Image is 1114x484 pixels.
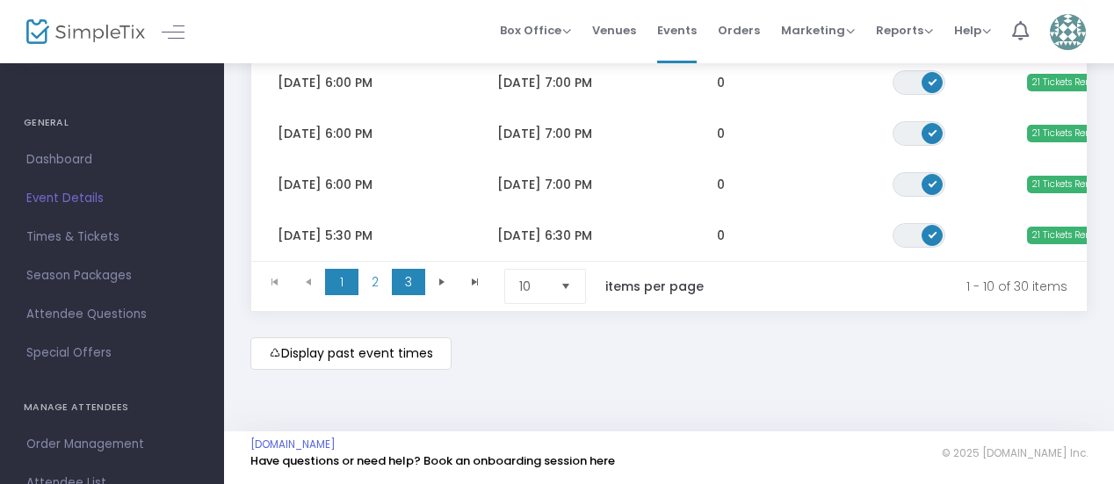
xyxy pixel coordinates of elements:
[717,227,725,244] span: 0
[781,22,855,39] span: Marketing
[278,125,373,142] span: [DATE] 6:00 PM
[26,433,198,456] span: Order Management
[718,8,760,53] span: Orders
[497,227,592,244] span: [DATE] 6:30 PM
[717,125,725,142] span: 0
[876,22,933,39] span: Reports
[358,269,392,295] span: Page 2
[657,8,697,53] span: Events
[278,227,373,244] span: [DATE] 5:30 PM
[459,269,492,295] span: Go to the last page
[26,264,198,287] span: Season Packages
[717,176,725,193] span: 0
[929,229,937,238] span: ON
[497,125,592,142] span: [DATE] 7:00 PM
[929,178,937,187] span: ON
[592,8,636,53] span: Venues
[26,342,198,365] span: Special Offers
[605,278,704,295] label: items per page
[250,437,336,451] a: [DOMAIN_NAME]
[468,275,482,289] span: Go to the last page
[24,105,200,141] h4: GENERAL
[519,278,546,295] span: 10
[26,148,198,171] span: Dashboard
[553,270,578,303] button: Select
[392,269,425,295] span: Page 3
[942,446,1088,460] span: © 2025 [DOMAIN_NAME] Inc.
[26,303,198,326] span: Attendee Questions
[250,452,615,469] a: Have questions or need help? Book an onboarding session here
[741,269,1067,304] kendo-pager-info: 1 - 10 of 30 items
[954,22,991,39] span: Help
[278,176,373,193] span: [DATE] 6:00 PM
[500,22,571,39] span: Box Office
[26,187,198,210] span: Event Details
[278,74,373,91] span: [DATE] 6:00 PM
[435,275,449,289] span: Go to the next page
[929,127,937,136] span: ON
[24,390,200,425] h4: MANAGE ATTENDEES
[250,337,452,370] m-button: Display past event times
[497,176,592,193] span: [DATE] 7:00 PM
[325,269,358,295] span: Page 1
[929,76,937,85] span: ON
[717,74,725,91] span: 0
[497,74,592,91] span: [DATE] 7:00 PM
[425,269,459,295] span: Go to the next page
[26,226,198,249] span: Times & Tickets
